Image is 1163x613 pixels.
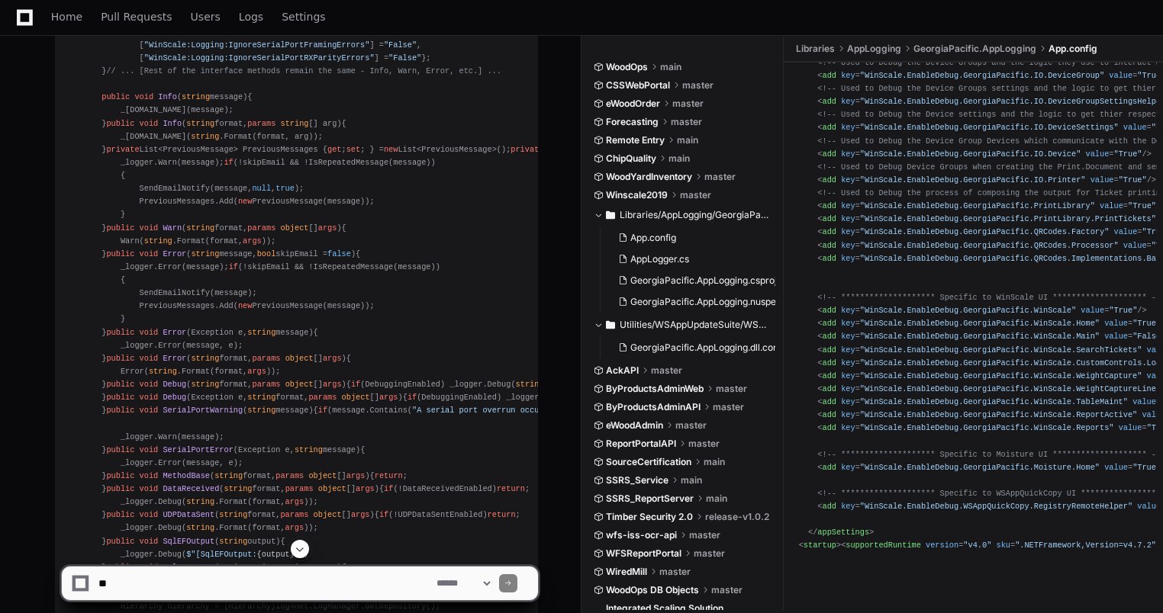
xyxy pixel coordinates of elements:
span: args [318,223,337,233]
span: private [511,145,543,154]
span: "True" [1132,319,1161,328]
span: value [1119,423,1142,432]
span: add [822,371,836,380]
span: object [285,380,314,389]
span: public [106,406,134,415]
span: params [247,119,275,128]
span: add [822,306,836,315]
span: message, skipEmail = [191,249,351,258]
span: "WinScale.EnableDebug.GeorgiaPacific.QRCodes.Factory" [860,227,1110,236]
span: GeorgiaPacific.AppLogging.dll.config [630,342,789,354]
span: < = = /> [817,175,1156,185]
span: object [342,393,370,402]
span: value [1104,463,1128,472]
span: params [247,223,275,233]
span: master [688,438,720,450]
span: bool [257,249,276,258]
span: args [346,471,366,480]
span: MethodBase [163,471,210,480]
span: AppLogging [847,43,901,55]
span: App.config [1049,43,1097,55]
span: Forecasting [606,116,659,128]
span: string [224,484,253,493]
span: < = = /> [817,306,1146,315]
span: string [191,354,219,363]
span: if [229,262,238,271]
span: < = = /> [817,149,1151,159]
span: App.config [630,232,676,244]
span: add [822,358,836,367]
span: SourceCertification [606,456,691,468]
span: key [841,201,855,210]
span: Exception e, message [191,328,308,337]
span: string [247,406,275,415]
span: WoodOps [606,61,648,73]
span: public [106,484,134,493]
span: "False" [384,27,417,37]
span: Users [191,12,221,21]
span: master [680,189,711,201]
span: return [375,471,403,480]
span: Info [163,119,182,128]
span: AppLogger.cs [630,253,689,265]
span: void [134,92,153,101]
span: key [841,123,855,132]
span: main [668,152,690,165]
span: if [224,158,233,167]
span: ( ) [101,92,247,101]
span: public [106,445,134,454]
span: master [704,171,736,183]
span: "WinScale.EnableDebug.GeorgiaPacific.WinScale.Main" [860,332,1100,341]
span: Settings [282,12,325,21]
span: Libraries [796,43,835,55]
span: string [182,92,210,101]
span: ( ) [106,380,346,389]
span: "True" [1119,175,1147,185]
span: return [497,484,525,493]
span: "True" [1128,201,1156,210]
span: new [384,145,398,154]
span: add [822,214,836,223]
span: value [1113,227,1137,236]
span: object [318,484,346,493]
span: ( ) [106,471,369,480]
span: void [140,484,159,493]
span: add [822,227,836,236]
span: GeorgiaPacific.AppLogging.csproj [630,274,777,287]
span: "A serial port overrun occurred" [412,406,562,415]
span: Logs [239,12,263,21]
span: Error [163,249,186,258]
span: key [841,319,855,328]
span: string [191,249,219,258]
span: WoodYardInventory [606,171,692,183]
span: string [144,236,172,246]
span: Libraries/AppLogging/GeorgiaPacific.AppLogging [620,209,772,221]
span: SerialPortError [163,445,233,454]
span: string [191,132,219,141]
span: "WinScale.EnableDebug.GeorgiaPacific.WinScale.Home" [860,319,1100,328]
span: key [841,397,855,406]
span: add [822,97,836,106]
span: Pull Requests [101,12,172,21]
span: true [275,184,295,193]
span: key [841,214,855,223]
span: "WinScale.EnableDebug.GeorgiaPacific.IO.Printer" [860,175,1086,185]
span: "WinScale.EnableDebug.GeorgiaPacific.IO.DeviceSettings" [860,123,1119,132]
span: ByProductsAdminWeb [606,383,704,395]
span: "WinScale.EnableDebug.GeorgiaPacific.WinScale.SearchTickets" [860,345,1142,355]
span: master [675,419,707,432]
span: Utilities/WSAppUpdateSuite/WSAppUpdater/WSAppUpdater [620,319,772,331]
span: main [706,493,727,505]
span: key [841,71,855,80]
span: SerialPortWarning [163,406,243,415]
span: ( ) [106,445,360,454]
span: args [243,236,262,246]
span: main [704,456,725,468]
span: null [252,184,271,193]
span: key [841,254,855,263]
span: string [280,119,308,128]
span: add [822,410,836,419]
span: key [841,227,855,236]
span: "WinScale.EnableDebug.GeorgiaPacific.QRCodes.Processor" [860,241,1119,250]
span: args [379,393,398,402]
